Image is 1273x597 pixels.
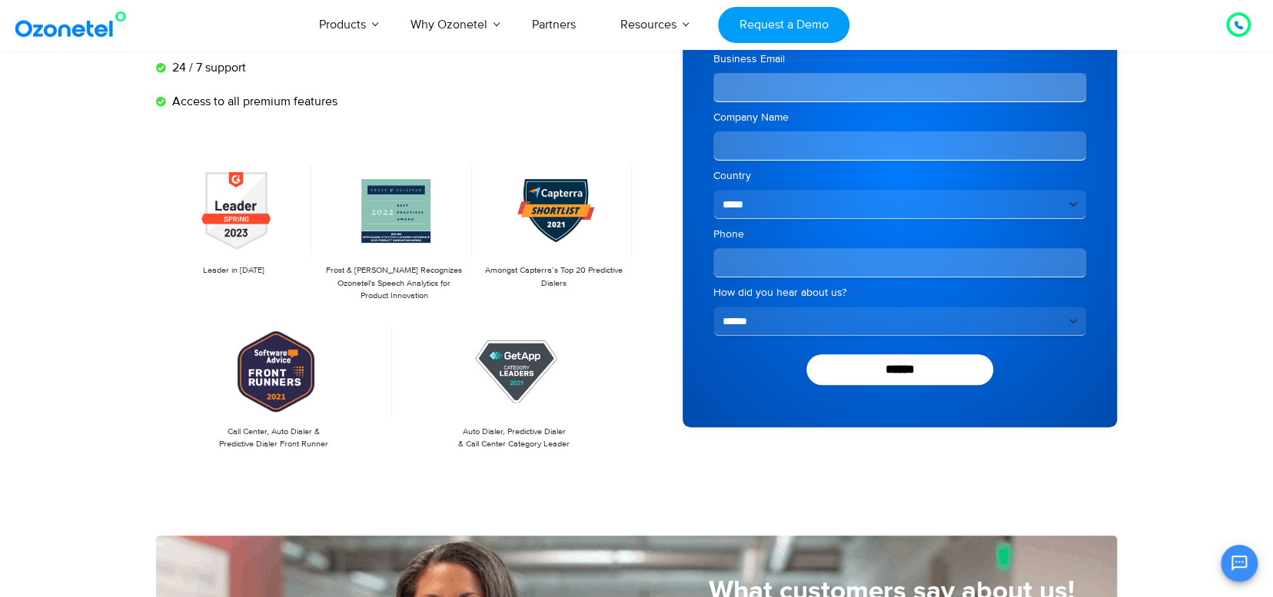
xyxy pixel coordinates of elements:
[484,264,624,290] p: Amongst Capterra’s Top 20 Predictive Dialers
[404,426,625,451] p: Auto Dialer, Predictive Dialer & Call Center Category Leader
[713,227,1086,242] label: Phone
[713,110,1086,125] label: Company Name
[164,426,384,451] p: Call Center, Auto Dialer & Predictive Dialer Front Runner
[718,7,849,43] a: Request a Demo
[713,285,1086,300] label: How did you hear about us?
[324,264,464,303] p: Frost & [PERSON_NAME] Recognizes Ozonetel's Speech Analytics for Product Innovation
[164,264,304,277] p: Leader in [DATE]
[168,92,337,111] span: Access to all premium features
[168,58,246,77] span: 24 / 7 support
[713,168,1086,184] label: Country
[1221,545,1258,582] button: Open chat
[713,51,1086,67] label: Business Email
